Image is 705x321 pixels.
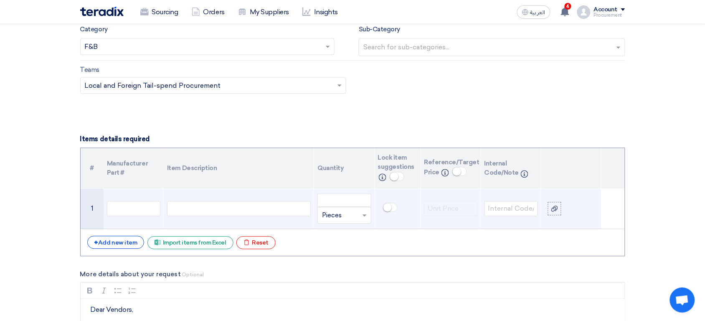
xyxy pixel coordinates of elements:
[484,160,519,177] span: Internal Code/Note
[296,3,345,21] a: Insights
[164,148,314,189] th: Item Description
[517,5,550,19] button: العربية
[182,272,204,278] span: Optional
[80,134,150,144] label: Items details required
[107,201,160,216] input: Model Number
[147,236,233,249] div: Import items from Excel
[91,305,621,315] p: Dear Vendors,
[94,239,99,247] span: +
[167,201,311,216] div: Name
[577,5,591,19] img: profile_test.png
[134,3,185,21] a: Sourcing
[314,148,374,189] th: Quantity
[424,201,478,216] input: Unit Price
[81,189,104,229] td: 1
[424,158,479,176] span: Reference/Target Price
[80,65,100,75] label: Teams
[87,236,145,249] div: Add new item
[81,148,104,189] th: Serial Number
[104,148,164,189] th: Manufacturer Part #
[80,270,625,279] label: More details about your request
[236,236,276,249] div: Reset
[530,10,545,15] span: العربية
[484,201,538,216] input: Internal Code/Note
[231,3,296,21] a: My Suppliers
[185,3,231,21] a: Orders
[80,25,108,34] label: Category
[594,6,618,13] div: Account
[594,13,625,18] div: Procurement
[670,288,695,313] a: Open chat
[359,25,400,34] label: Sub-Category
[80,7,124,16] img: Teradix logo
[565,3,571,10] span: 4
[378,154,415,171] span: Lock item suggestions
[317,194,371,207] input: Amount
